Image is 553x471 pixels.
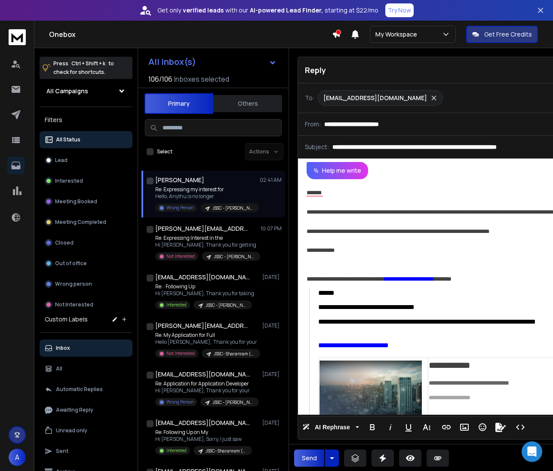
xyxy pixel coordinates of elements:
h3: Inboxes selected [174,74,229,84]
p: Wrong Person [166,205,194,211]
p: All [56,365,62,372]
button: Wrong person [40,275,132,293]
button: Emoticons [474,419,491,436]
button: More Text [418,419,435,436]
button: Get Free Credits [466,26,538,43]
p: Sent [56,448,68,455]
button: Meeting Booked [40,193,132,210]
h1: [EMAIL_ADDRESS][DOMAIN_NAME] [155,419,250,427]
button: Unread only [40,422,132,439]
p: Re: Expressing Interest in the [155,235,258,242]
p: Re: Expressing my interest for [155,186,258,193]
h1: [EMAIL_ADDRESS][DOMAIN_NAME] [155,273,250,281]
button: Awaiting Reply [40,401,132,419]
p: Interested [166,447,187,454]
button: Bold (Ctrl+B) [364,419,381,436]
p: Hello, Anylhu is no longer [155,193,258,200]
button: Sent [40,443,132,460]
h1: [PERSON_NAME][EMAIL_ADDRESS][PERSON_NAME][DOMAIN_NAME] [155,321,250,330]
span: 106 / 106 [148,74,172,84]
p: Closed [55,239,74,246]
p: My Workspace [375,30,421,39]
p: JSSC- Sharanram (N2) [206,448,247,454]
p: Re: Application for Application Developer [155,380,258,387]
p: Get Free Credits [484,30,532,39]
p: Hello [PERSON_NAME], Thank you for your [155,339,258,346]
p: Interested [55,177,83,184]
strong: AI-powered Lead Finder, [250,6,323,15]
p: Lead [55,157,68,164]
button: Out of office [40,255,132,272]
button: All [40,360,132,377]
button: Not Interested [40,296,132,313]
button: Try Now [385,3,414,17]
div: Open Intercom Messenger [522,441,542,462]
p: Try Now [388,6,411,15]
button: AI Rephrase [301,419,361,436]
button: All Campaigns [40,83,132,100]
p: Hi [PERSON_NAME], Thank you for your [155,387,258,394]
p: From: [305,120,321,128]
button: A [9,449,26,466]
button: Closed [40,234,132,251]
p: Get only with our starting at $22/mo [157,6,378,15]
p: Out of office [55,260,87,267]
button: All Status [40,131,132,148]
p: Not Interested [166,350,195,357]
p: Inbox [56,345,70,352]
button: Inbox [40,339,132,357]
p: 10:07 PM [261,225,282,232]
p: JSSC- Sharanram (N2) [214,351,255,357]
h1: [EMAIL_ADDRESS][DOMAIN_NAME] [155,370,250,379]
button: Code View [512,419,528,436]
button: Others [213,94,282,113]
p: [EMAIL_ADDRESS][DOMAIN_NAME] [323,94,427,102]
p: Meeting Booked [55,198,97,205]
button: All Inbox(s) [141,53,283,70]
button: Automatic Replies [40,381,132,398]
p: 02:41 AM [260,177,282,184]
p: Hi [PERSON_NAME], Sorry, I just saw [155,436,252,443]
p: JSSC - [PERSON_NAME] (N2) [214,254,255,260]
p: Re: My Application for Full [155,332,258,339]
button: Signature [492,419,509,436]
strong: verified leads [183,6,224,15]
p: Press to check for shortcuts. [53,59,114,76]
h1: Onebox [49,29,332,40]
h1: All Inbox(s) [148,58,196,66]
button: Italic (Ctrl+I) [382,419,399,436]
p: [DATE] [262,274,282,281]
p: Wrong person [55,281,92,287]
p: JSSC - [PERSON_NAME] (N2) [212,205,254,211]
p: Interested [166,302,187,308]
p: Not Interested [166,253,195,260]
p: Not Interested [55,301,93,308]
h3: Custom Labels [45,315,88,324]
button: Lead [40,152,132,169]
h1: [PERSON_NAME][EMAIL_ADDRESS][PERSON_NAME][DOMAIN_NAME] [155,224,250,233]
p: [DATE] [262,419,282,426]
p: [DATE] [262,371,282,378]
p: [DATE] [262,322,282,329]
label: Select [157,148,172,155]
p: Automatic Replies [56,386,103,393]
p: JSSC - [PERSON_NAME] [206,302,247,309]
p: Reply [305,64,326,76]
h3: Filters [40,114,132,126]
button: Interested [40,172,132,190]
button: Send [294,450,324,467]
p: Hi [PERSON_NAME], Thank you for taking [155,290,254,297]
h1: All Campaigns [46,87,88,95]
p: Re: : Following Up [155,283,254,290]
span: Ctrl + Shift + k [70,58,107,68]
p: JSSC - [PERSON_NAME] (N2) [212,399,254,406]
button: Insert Link (Ctrl+K) [438,419,455,436]
p: Subject: [305,143,329,151]
p: To: [305,94,314,102]
button: Insert Image (Ctrl+P) [456,419,473,436]
p: Awaiting Reply [56,407,93,413]
button: Underline (Ctrl+U) [400,419,417,436]
h1: [PERSON_NAME] [155,176,204,184]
